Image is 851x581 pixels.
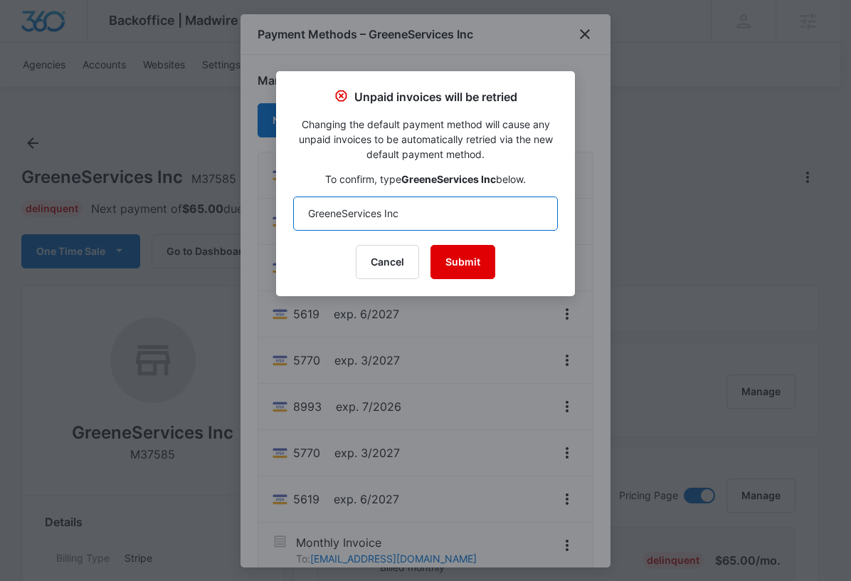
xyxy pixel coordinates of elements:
[293,117,558,162] p: Changing the default payment method will cause any unpaid invoices to be automatically retried vi...
[293,197,558,231] input: GreeneServices Inc
[401,173,496,185] strong: GreeneServices Inc
[356,245,419,279] button: Cancel
[354,88,517,105] p: Unpaid invoices will be retried
[430,245,495,279] button: Submit
[293,172,558,187] p: To confirm, type below.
